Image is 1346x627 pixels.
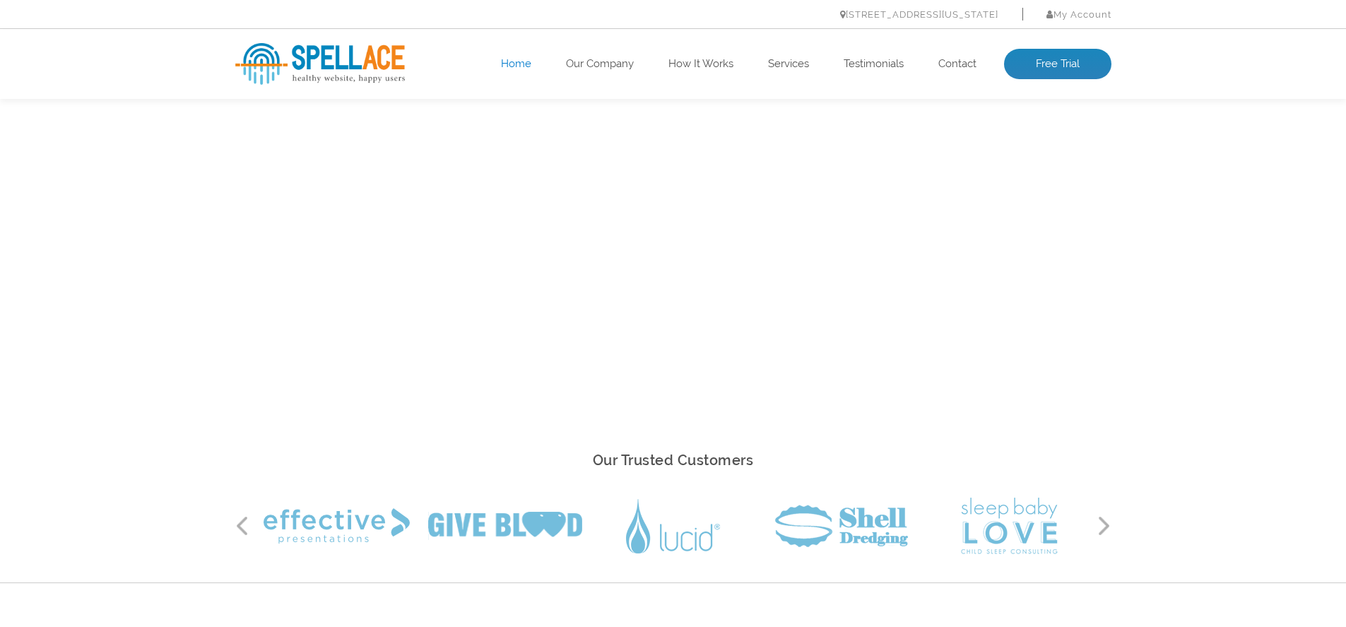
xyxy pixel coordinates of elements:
button: Next [1097,515,1111,537]
img: Sleep Baby Love [961,498,1058,554]
h2: Our Trusted Customers [235,448,1111,473]
img: Shell Dredging [775,505,908,547]
button: Previous [235,515,249,537]
img: Give Blood [428,512,582,540]
img: Effective [264,508,410,544]
img: Lucid [626,499,720,553]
